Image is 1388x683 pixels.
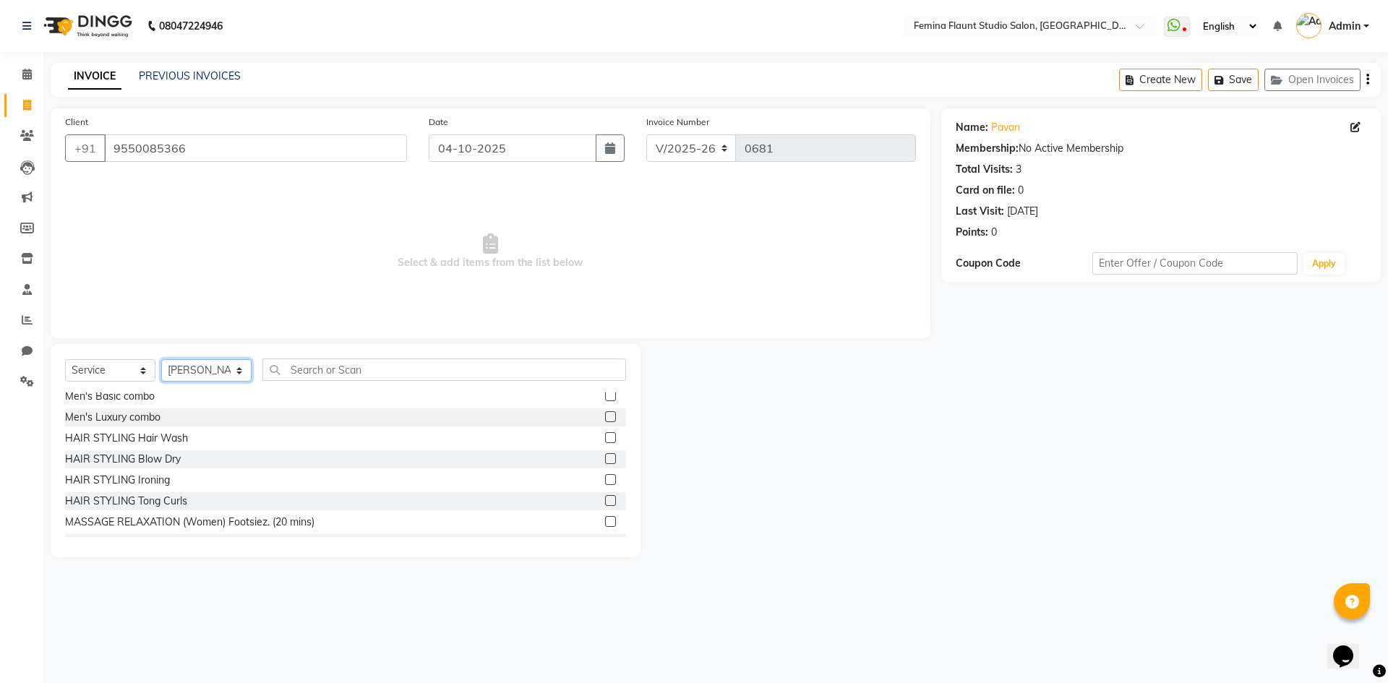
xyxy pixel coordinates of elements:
div: Card on file: [956,183,1015,198]
span: Select & add items from the list below [65,179,916,324]
button: Create New [1119,69,1202,91]
img: Admin [1296,13,1321,38]
button: Apply [1303,253,1345,275]
div: HAIR STYLING Hair Wash [65,431,188,446]
a: INVOICE [68,64,121,90]
label: Client [65,116,88,129]
img: logo [37,6,136,46]
input: Search by Name/Mobile/Email/Code [104,134,407,162]
div: Coupon Code [956,256,1092,271]
div: Men's Luxury combo [65,410,160,425]
button: Open Invoices [1264,69,1361,91]
a: PREVIOUS INVOICES [139,69,241,82]
div: 0 [1018,183,1024,198]
label: Invoice Number [646,116,709,129]
div: 3 [1016,162,1021,177]
div: Last Visit: [956,204,1004,219]
div: Points: [956,225,988,240]
div: HAIR STYLING Blow Dry [65,452,181,467]
div: Membership: [956,141,1019,156]
label: Date [429,116,448,129]
div: Name: [956,120,988,135]
iframe: chat widget [1327,625,1374,669]
div: Men's Basic combo [65,389,155,404]
span: Admin [1329,19,1361,34]
div: [DATE] [1007,204,1038,219]
input: Search or Scan [262,358,626,381]
div: MASSAGE RELAXATION (Women) Footsiez. (30mins) [65,536,312,551]
div: HAIR STYLING Tong Curls [65,494,187,509]
div: 0 [991,225,997,240]
button: +91 [65,134,106,162]
div: HAIR STYLING Ironing [65,473,170,488]
input: Enter Offer / Coupon Code [1092,252,1298,275]
button: Save [1208,69,1259,91]
div: Total Visits: [956,162,1013,177]
a: Pavan [991,120,1020,135]
div: No Active Membership [956,141,1366,156]
b: 08047224946 [159,6,223,46]
div: MASSAGE RELAXATION (Women) Footsiez. (20 mins) [65,515,314,530]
